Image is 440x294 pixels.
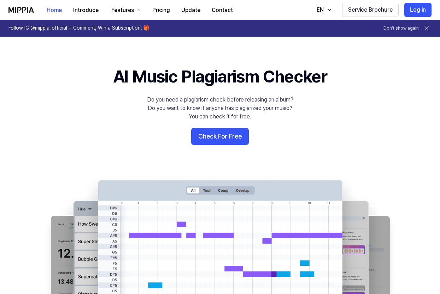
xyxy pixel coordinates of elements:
[383,25,419,31] button: Don't show again
[404,3,432,17] button: Log in
[8,7,34,13] img: logo
[191,128,249,145] button: Check For Free
[41,0,68,20] a: Home
[310,3,336,17] button: EN
[8,25,149,32] h1: Follow IG @mippia_official + Comment, Win a Subscription! 🎁
[104,3,147,17] button: Features
[176,3,206,17] button: Update
[147,3,176,17] button: Pricing
[147,96,293,121] div: Do you need a plagiarism check before releasing an album? Do you want to know if anyone has plagi...
[113,65,327,88] h1: AI Music Plagiarism Checker
[68,3,104,17] button: Introduce
[315,6,325,14] div: EN
[41,3,68,17] button: Home
[342,3,399,17] button: Service Brochure
[176,0,206,20] a: Update
[110,6,135,14] div: Features
[206,3,239,17] button: Contact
